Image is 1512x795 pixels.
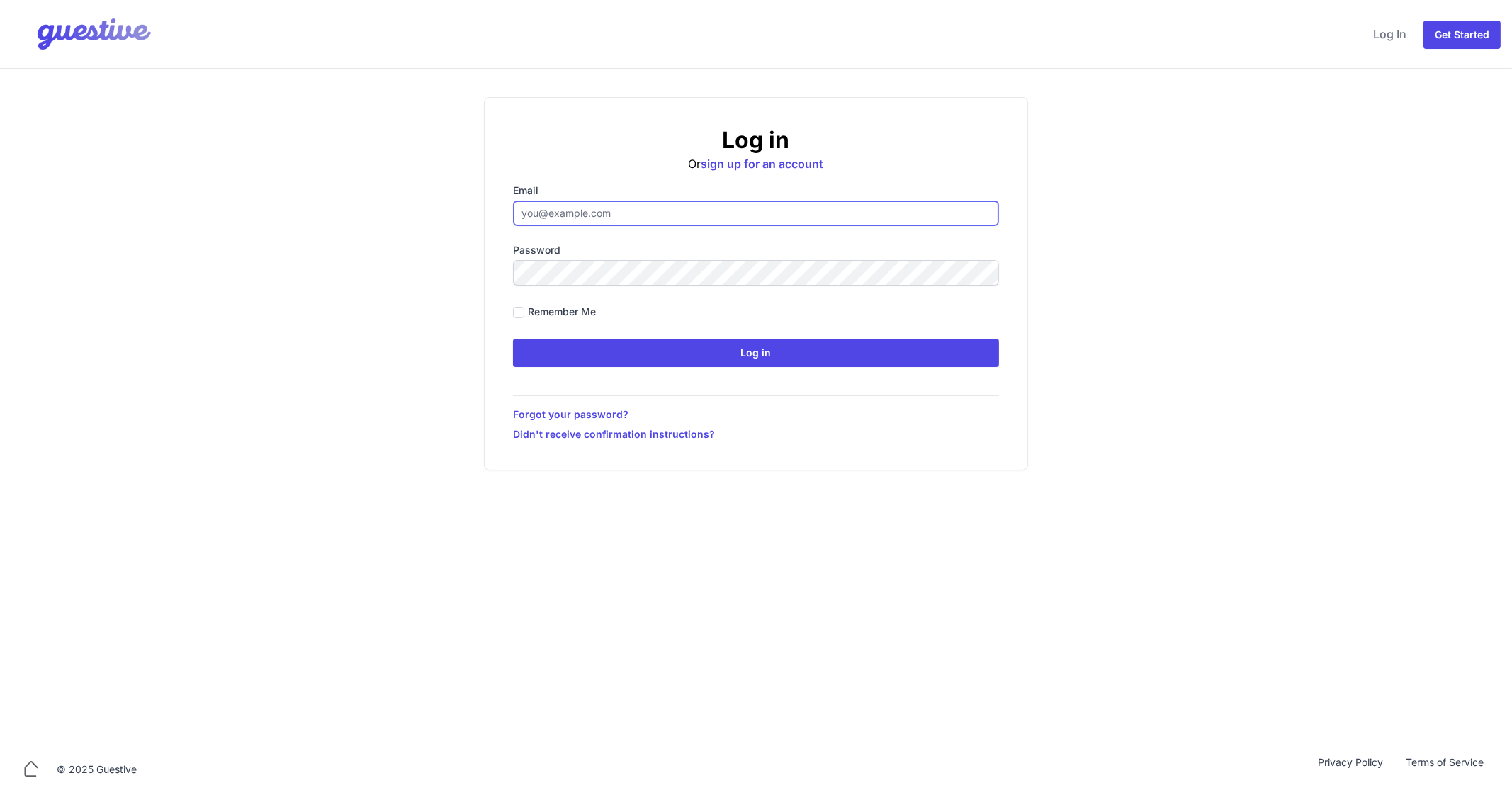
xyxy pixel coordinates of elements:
[1394,755,1495,784] a: Terms of Service
[11,6,154,62] img: Your Company
[513,126,999,172] div: Or
[1367,17,1412,51] a: Log In
[513,184,999,198] label: Email
[701,157,824,171] a: sign up for an account
[57,762,137,777] div: © 2025 Guestive
[513,243,999,257] label: Password
[513,339,999,367] input: Log in
[513,427,999,441] a: Didn't receive confirmation instructions?
[513,201,999,226] input: you@example.com
[513,126,999,154] h2: Log in
[1423,21,1501,49] a: Get Started
[1307,755,1394,784] a: Privacy Policy
[513,407,999,422] a: Forgot your password?
[528,305,596,319] label: Remember me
